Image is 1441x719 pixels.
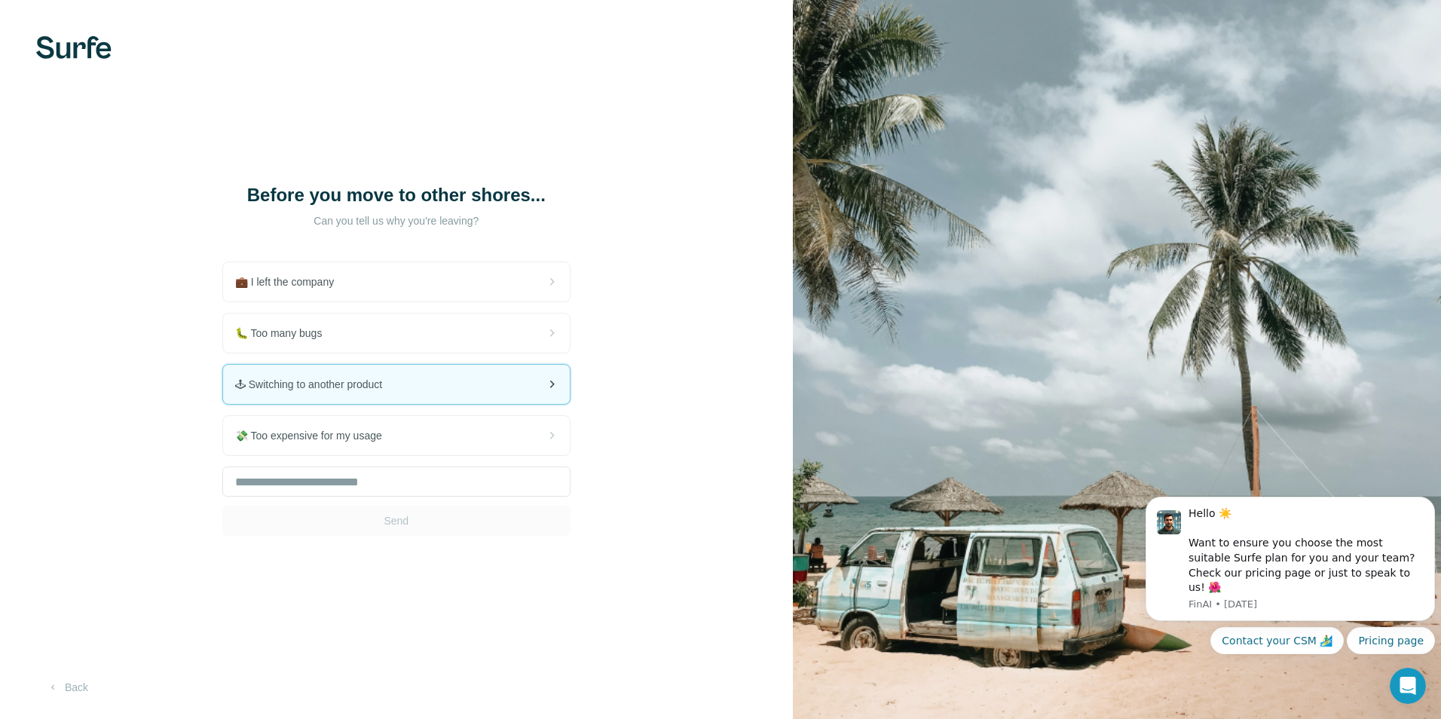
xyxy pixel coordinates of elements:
iframe: Intercom live chat [1390,668,1426,704]
img: Surfe's logo [36,36,112,59]
iframe: Intercom notifications message [1140,462,1441,678]
span: 💸 Too expensive for my usage [235,428,394,443]
span: 🐛 Too many bugs [235,326,335,341]
p: Can you tell us why you're leaving? [246,213,547,228]
h1: Before you move to other shores... [246,183,547,207]
button: Back [36,674,99,701]
span: 🕹 Switching to another product [235,377,394,392]
span: 💼 I left the company [235,274,346,289]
